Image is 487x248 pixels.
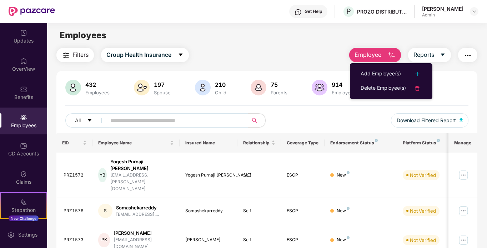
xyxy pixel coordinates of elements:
[152,81,172,88] div: 197
[20,114,27,121] img: svg+xml;base64,PHN2ZyBpZD0iRW1wbG95ZWVzIiB4bWxucz0iaHR0cDovL3d3dy53My5vcmcvMjAwMC9zdmciIHdpZHRoPS...
[397,116,456,124] span: Download Filtered Report
[422,5,463,12] div: [PERSON_NAME]
[65,113,109,128] button: Allcaret-down
[347,236,350,239] img: svg+xml;base64,PHN2ZyB4bWxucz0iaHR0cDovL3d3dy53My5vcmcvMjAwMC9zdmciIHdpZHRoPSI4IiBoZWlnaHQ9IjgiIH...
[64,237,87,243] div: PRZ1573
[116,211,159,218] div: [EMAIL_ADDRESS]....
[330,140,391,146] div: Endorsement Status
[269,90,289,95] div: Parents
[72,50,89,59] span: Filters
[355,50,381,59] span: Employee
[110,172,174,192] div: [EMAIL_ADDRESS][PERSON_NAME][DOMAIN_NAME]
[214,90,228,95] div: Child
[56,48,94,62] button: Filters
[410,172,436,179] div: Not Verified
[448,133,477,153] th: Manage
[185,237,232,243] div: [PERSON_NAME]
[422,12,463,18] div: Admin
[347,171,350,174] img: svg+xml;base64,PHN2ZyB4bWxucz0iaHR0cDovL3d3dy53My5vcmcvMjAwMC9zdmciIHdpZHRoPSI4IiBoZWlnaHQ9IjgiIH...
[312,80,327,95] img: svg+xml;base64,PHN2ZyB4bWxucz0iaHR0cDovL3d3dy53My5vcmcvMjAwMC9zdmciIHhtbG5zOnhsaW5rPSJodHRwOi8vd3...
[98,140,169,146] span: Employee Name
[295,9,302,16] img: svg+xml;base64,PHN2ZyBpZD0iSGVscC0zMngzMiIgeG1sbnM9Imh0dHA6Ly93d3cudzMub3JnLzIwMDAvc3ZnIiB3aWR0aD...
[337,172,350,179] div: New
[20,58,27,65] img: svg+xml;base64,PHN2ZyBpZD0iSG9tZSIgeG1sbnM9Imh0dHA6Ly93d3cudzMub3JnLzIwMDAvc3ZnIiB3aWR0aD0iMjAiIG...
[237,133,281,153] th: Relationship
[375,139,378,142] img: svg+xml;base64,PHN2ZyB4bWxucz0iaHR0cDovL3d3dy53My5vcmcvMjAwMC9zdmciIHdpZHRoPSI4IiBoZWlnaHQ9IjgiIH...
[287,237,319,243] div: ESCP
[98,168,106,182] div: YB
[243,237,275,243] div: Self
[458,205,469,217] img: manageButton
[185,208,232,214] div: Somashekarreddy
[64,172,87,179] div: PRZ1572
[251,80,266,95] img: svg+xml;base64,PHN2ZyB4bWxucz0iaHR0cDovL3d3dy53My5vcmcvMjAwMC9zdmciIHhtbG5zOnhsaW5rPSJodHRwOi8vd3...
[337,208,350,214] div: New
[440,52,446,58] span: caret-down
[16,231,40,238] div: Settings
[361,70,401,78] div: Add Employee(s)
[195,80,211,95] img: svg+xml;base64,PHN2ZyB4bWxucz0iaHR0cDovL3d3dy53My5vcmcvMjAwMC9zdmciIHhtbG5zOnhsaW5rPSJodHRwOi8vd3...
[403,140,442,146] div: Platform Status
[243,172,275,179] div: Self
[410,207,436,214] div: Not Verified
[1,207,46,214] div: Stepathon
[287,172,319,179] div: ESCP
[180,133,238,153] th: Insured Name
[75,116,81,124] span: All
[9,215,39,221] div: New Challenge
[391,113,469,128] button: Download Filtered Report
[64,208,87,214] div: PRZ1576
[106,50,171,59] span: Group Health Insurance
[84,81,111,88] div: 432
[178,52,184,58] span: caret-down
[458,169,469,181] img: manageButton
[110,158,174,172] div: Yogesh Purnaji [PERSON_NAME]
[98,233,110,247] div: PK
[437,139,440,142] img: svg+xml;base64,PHN2ZyB4bWxucz0iaHR0cDovL3d3dy53My5vcmcvMjAwMC9zdmciIHdpZHRoPSI4IiBoZWlnaHQ9IjgiIH...
[357,8,407,15] div: PROZO DISTRIBUTION PRIVATE LIMITED
[346,7,351,16] span: P
[20,86,27,93] img: svg+xml;base64,PHN2ZyBpZD0iQmVuZWZpdHMiIHhtbG5zPSJodHRwOi8vd3d3LnczLm9yZy8yMDAwL3N2ZyIgd2lkdGg9Ij...
[87,118,92,124] span: caret-down
[56,133,93,153] th: EID
[65,80,81,95] img: svg+xml;base64,PHN2ZyB4bWxucz0iaHR0cDovL3d3dy53My5vcmcvMjAwMC9zdmciIHhtbG5zOnhsaW5rPSJodHRwOi8vd3...
[361,84,406,93] div: Delete Employee(s)
[20,170,27,178] img: svg+xml;base64,PHN2ZyBpZD0iQ2xhaW0iIHhtbG5zPSJodHRwOi8vd3d3LnczLm9yZy8yMDAwL3N2ZyIgd2lkdGg9IjIwIi...
[243,140,270,146] span: Relationship
[116,204,159,211] div: Somashekarreddy
[134,80,150,95] img: svg+xml;base64,PHN2ZyB4bWxucz0iaHR0cDovL3d3dy53My5vcmcvMjAwMC9zdmciIHhtbG5zOnhsaW5rPSJodHRwOi8vd3...
[152,90,172,95] div: Spouse
[214,81,228,88] div: 210
[337,237,350,243] div: New
[410,237,436,244] div: Not Verified
[92,133,180,153] th: Employee Name
[387,51,396,60] img: svg+xml;base64,PHN2ZyB4bWxucz0iaHR0cDovL3d3dy53My5vcmcvMjAwMC9zdmciIHhtbG5zOnhsaW5rPSJodHRwOi8vd3...
[281,133,325,153] th: Coverage Type
[7,231,15,238] img: svg+xml;base64,PHN2ZyBpZD0iU2V0dGluZy0yMHgyMCIgeG1sbnM9Imh0dHA6Ly93d3cudzMub3JnLzIwMDAvc3ZnIiB3aW...
[347,207,350,210] img: svg+xml;base64,PHN2ZyB4bWxucz0iaHR0cDovL3d3dy53My5vcmcvMjAwMC9zdmciIHdpZHRoPSI4IiBoZWlnaHQ9IjgiIH...
[413,84,422,93] img: svg+xml;base64,PHN2ZyB4bWxucz0iaHR0cDovL3d3dy53My5vcmcvMjAwMC9zdmciIHdpZHRoPSIyNCIgaGVpZ2h0PSIyNC...
[248,113,266,128] button: search
[20,29,27,36] img: svg+xml;base64,PHN2ZyBpZD0iVXBkYXRlZCIgeG1sbnM9Imh0dHA6Ly93d3cudzMub3JnLzIwMDAvc3ZnIiB3aWR0aD0iMj...
[20,142,27,149] img: svg+xml;base64,PHN2ZyBpZD0iQ0RfQWNjb3VudHMiIGRhdGEtbmFtZT0iQ0QgQWNjb3VudHMiIHhtbG5zPSJodHRwOi8vd3...
[62,51,70,60] img: svg+xml;base64,PHN2ZyB4bWxucz0iaHR0cDovL3d3dy53My5vcmcvMjAwMC9zdmciIHdpZHRoPSIyNCIgaGVpZ2h0PSIyNC...
[9,7,55,16] img: New Pazcare Logo
[243,208,275,214] div: Self
[185,172,232,179] div: Yogesh Purnaji [PERSON_NAME]
[413,50,434,59] span: Reports
[269,81,289,88] div: 75
[20,199,27,206] img: svg+xml;base64,PHN2ZyB4bWxucz0iaHR0cDovL3d3dy53My5vcmcvMjAwMC9zdmciIHdpZHRoPSIyMSIgaGVpZ2h0PSIyMC...
[460,118,463,122] img: svg+xml;base64,PHN2ZyB4bWxucz0iaHR0cDovL3d3dy53My5vcmcvMjAwMC9zdmciIHhtbG5zOnhsaW5rPSJodHRwOi8vd3...
[349,48,401,62] button: Employee
[98,204,112,218] div: S
[62,140,82,146] span: EID
[330,81,387,88] div: 914
[458,234,469,246] img: manageButton
[101,48,189,62] button: Group Health Insurancecaret-down
[60,30,106,40] span: Employees
[305,9,322,14] div: Get Help
[463,51,472,60] img: svg+xml;base64,PHN2ZyB4bWxucz0iaHR0cDovL3d3dy53My5vcmcvMjAwMC9zdmciIHdpZHRoPSIyNCIgaGVpZ2h0PSIyNC...
[330,90,387,95] div: Employees+dependents
[248,118,262,123] span: search
[413,70,422,78] img: svg+xml;base64,PHN2ZyB4bWxucz0iaHR0cDovL3d3dy53My5vcmcvMjAwMC9zdmciIHdpZHRoPSIyNCIgaGVpZ2h0PSIyNC...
